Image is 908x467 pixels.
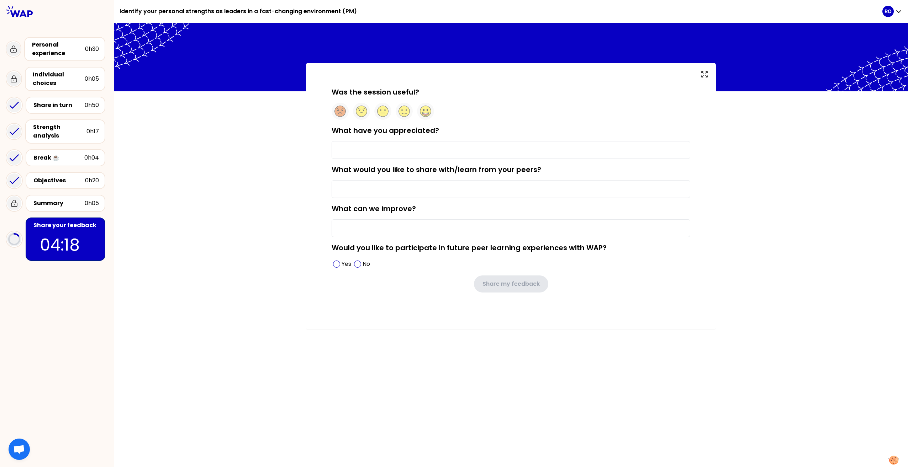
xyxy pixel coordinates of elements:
div: 0h50 [85,101,99,109]
p: 04:18 [40,232,91,257]
div: Strength analysis [33,123,86,140]
div: 0h20 [85,176,99,185]
div: Objectives [33,176,85,185]
p: RO [885,8,892,15]
div: Break ☕️ [33,154,84,162]
div: Personal experience [32,41,85,58]
div: Share your feedback [33,221,99,230]
div: Summary [33,199,85,208]
div: Share in turn [33,101,85,109]
div: 0h04 [84,154,99,162]
div: 0h05 [85,75,99,83]
button: Share my feedback [474,275,548,292]
div: 0h30 [85,45,99,53]
label: What have you appreciated? [332,125,439,135]
button: RO [882,6,902,17]
p: No [363,260,370,268]
label: What can we improve? [332,204,416,214]
div: 0h17 [86,127,99,136]
p: Yes [342,260,351,268]
div: Individual choices [33,70,85,87]
div: 0h05 [85,199,99,208]
label: Was the session useful? [332,87,419,97]
label: What would you like to share with/learn from your peers? [332,165,541,175]
label: Would you like to participate in future peer learning experiences with WAP? [332,243,607,253]
div: Ouvrir le chat [9,439,30,460]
